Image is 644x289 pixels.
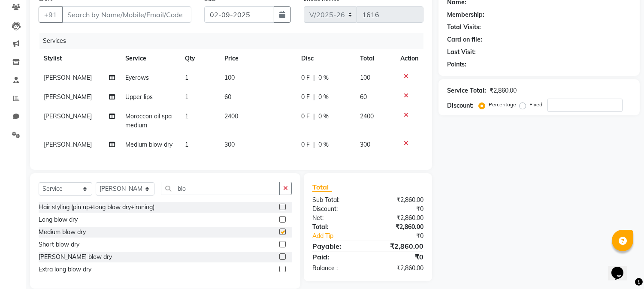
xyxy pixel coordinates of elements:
[39,228,86,237] div: Medium blow dry
[44,112,92,120] span: [PERSON_NAME]
[368,214,430,223] div: ₹2,860.00
[44,74,92,81] span: [PERSON_NAME]
[39,49,121,68] th: Stylist
[306,223,368,232] div: Total:
[306,264,368,273] div: Balance :
[368,223,430,232] div: ₹2,860.00
[490,86,517,95] div: ₹2,860.00
[161,182,280,195] input: Search or Scan
[224,93,231,101] span: 60
[62,6,191,23] input: Search by Name/Mobile/Email/Code
[313,112,315,121] span: |
[529,101,542,108] label: Fixed
[360,93,367,101] span: 60
[39,6,63,23] button: +91
[185,112,188,120] span: 1
[395,49,423,68] th: Action
[126,74,149,81] span: Eyerows
[447,101,474,110] div: Discount:
[447,48,476,57] div: Last Visit:
[447,86,486,95] div: Service Total:
[224,141,235,148] span: 300
[306,205,368,214] div: Discount:
[368,196,430,205] div: ₹2,860.00
[360,141,371,148] span: 300
[318,73,329,82] span: 0 %
[447,10,484,19] div: Membership:
[368,241,430,251] div: ₹2,860.00
[306,214,368,223] div: Net:
[489,101,516,108] label: Percentage
[318,93,329,102] span: 0 %
[318,112,329,121] span: 0 %
[447,60,466,69] div: Points:
[378,232,430,241] div: ₹0
[121,49,180,68] th: Service
[368,252,430,262] div: ₹0
[126,141,173,148] span: Medium blow dry
[306,196,368,205] div: Sub Total:
[306,252,368,262] div: Paid:
[296,49,355,68] th: Disc
[224,112,238,120] span: 2400
[126,112,172,129] span: Moroccon oil spa medium
[368,205,430,214] div: ₹0
[313,73,315,82] span: |
[301,93,310,102] span: 0 F
[360,112,374,120] span: 2400
[180,49,219,68] th: Qty
[39,265,91,274] div: Extra long blow dry
[447,23,481,32] div: Total Visits:
[301,73,310,82] span: 0 F
[39,215,78,224] div: Long blow dry
[355,49,396,68] th: Total
[39,33,430,49] div: Services
[185,141,188,148] span: 1
[313,93,315,102] span: |
[44,93,92,101] span: [PERSON_NAME]
[44,141,92,148] span: [PERSON_NAME]
[306,241,368,251] div: Payable:
[318,140,329,149] span: 0 %
[39,240,79,249] div: Short blow dry
[306,232,378,241] a: Add Tip
[224,74,235,81] span: 100
[447,35,482,44] div: Card on file:
[312,183,332,192] span: Total
[126,93,153,101] span: Upper lips
[219,49,296,68] th: Price
[301,140,310,149] span: 0 F
[185,74,188,81] span: 1
[360,74,371,81] span: 100
[313,140,315,149] span: |
[185,93,188,101] span: 1
[301,112,310,121] span: 0 F
[608,255,635,280] iframe: chat widget
[39,203,154,212] div: Hair styling (pin up+tong blow dry+ironing)
[39,253,112,262] div: [PERSON_NAME] blow dry
[368,264,430,273] div: ₹2,860.00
